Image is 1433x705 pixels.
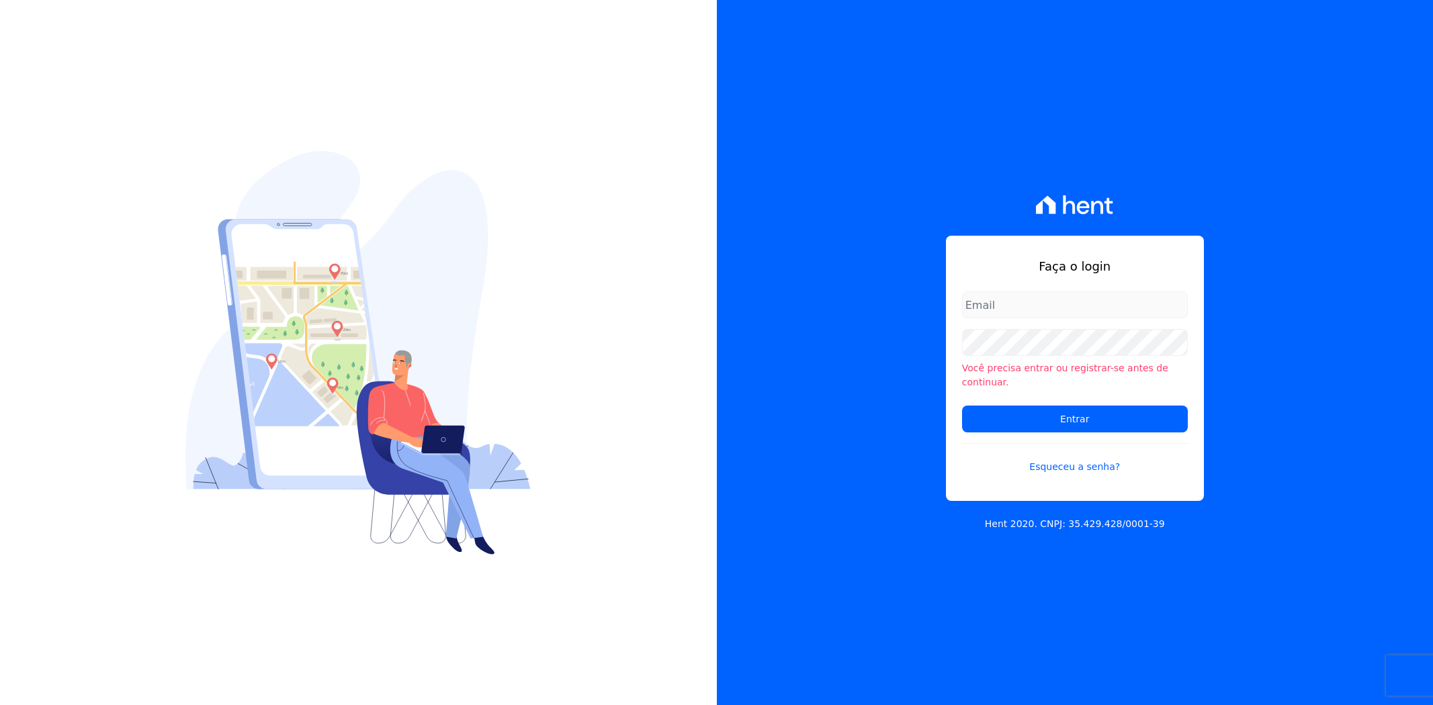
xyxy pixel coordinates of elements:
[962,291,1188,318] input: Email
[962,257,1188,275] h1: Faça o login
[962,361,1188,389] li: Você precisa entrar ou registrar-se antes de continuar.
[185,151,531,555] img: Login
[962,406,1188,432] input: Entrar
[962,443,1188,474] a: Esqueceu a senha?
[985,517,1165,531] p: Hent 2020. CNPJ: 35.429.428/0001-39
